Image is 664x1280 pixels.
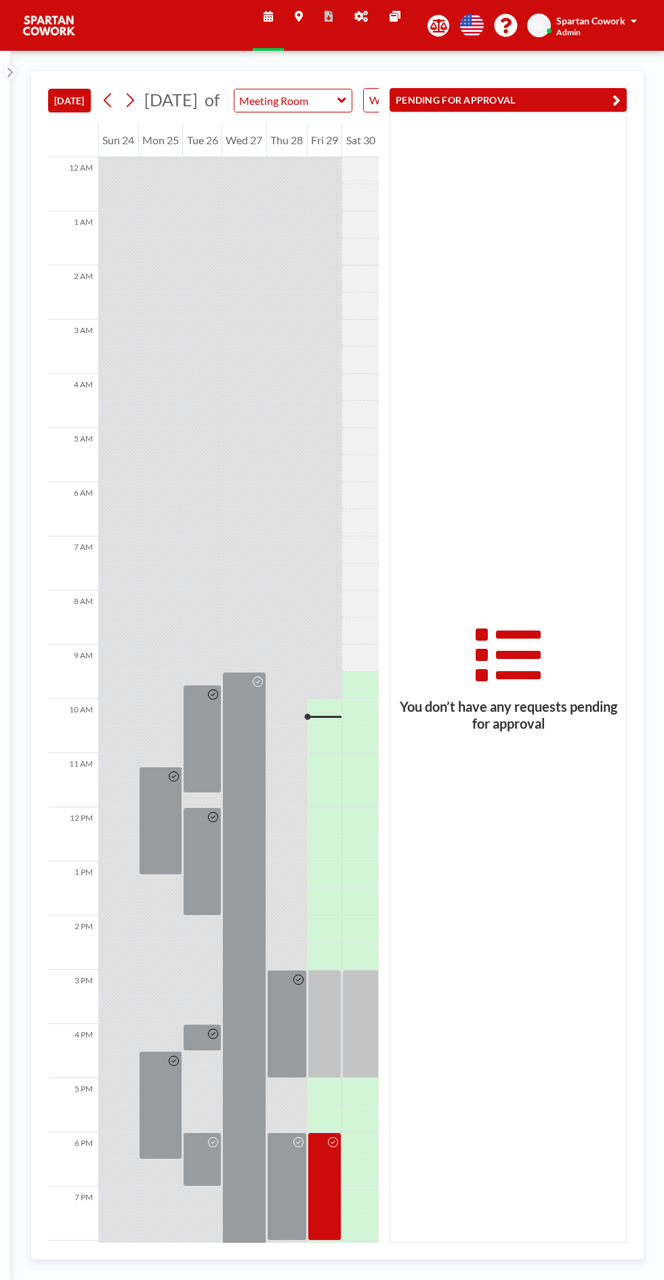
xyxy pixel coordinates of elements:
[48,699,98,753] div: 10 AM
[48,482,98,536] div: 6 AM
[48,970,98,1024] div: 3 PM
[48,157,98,211] div: 12 AM
[48,428,98,482] div: 5 AM
[183,123,222,157] div: Tue 26
[48,211,98,265] div: 1 AM
[533,20,545,32] span: SC
[390,698,626,732] h3: You don’t have any requests pending for approval
[48,320,98,374] div: 3 AM
[48,1132,98,1187] div: 6 PM
[48,753,98,807] div: 11 AM
[99,123,138,157] div: Sun 24
[48,807,98,861] div: 12 PM
[48,591,98,645] div: 8 AM
[48,374,98,428] div: 4 AM
[144,89,198,110] span: [DATE]
[48,536,98,591] div: 7 AM
[308,123,342,157] div: Fri 29
[364,89,481,112] div: Search for option
[48,1187,98,1241] div: 7 PM
[48,89,91,112] button: [DATE]
[48,645,98,699] div: 9 AM
[205,89,220,110] span: of
[48,1078,98,1132] div: 5 PM
[48,861,98,916] div: 1 PM
[556,15,625,26] span: Spartan Cowork
[234,89,338,112] input: Meeting Room
[48,1024,98,1078] div: 4 PM
[267,123,307,157] div: Thu 28
[390,88,627,112] button: PENDING FOR APPROVAL
[222,123,266,157] div: Wed 27
[48,265,98,320] div: 2 AM
[342,123,379,157] div: Sat 30
[139,123,183,157] div: Mon 25
[367,91,443,109] span: WEEKLY VIEW
[22,12,76,39] img: organization-logo
[48,916,98,970] div: 2 PM
[556,27,581,37] span: Admin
